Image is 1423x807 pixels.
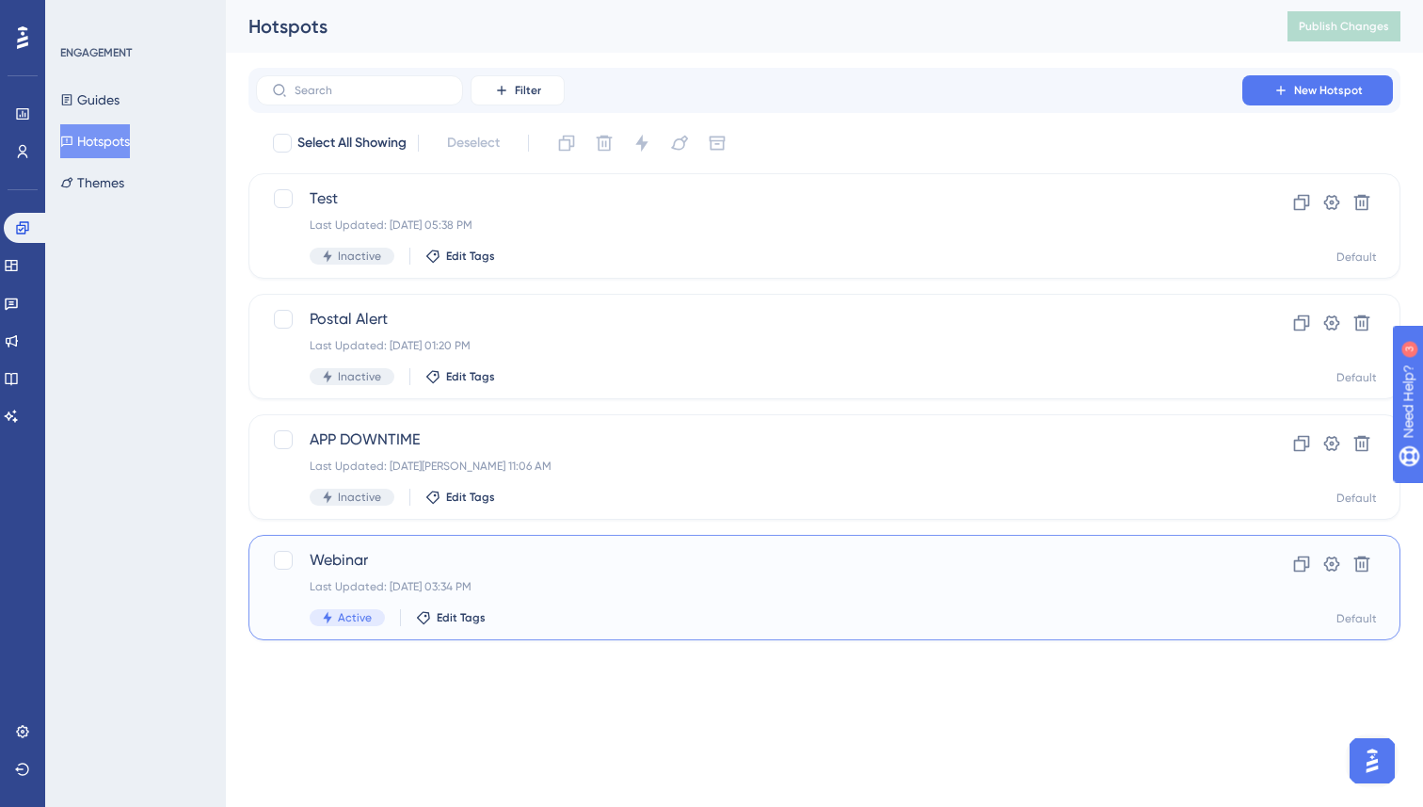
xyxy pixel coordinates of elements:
span: Inactive [338,369,381,384]
button: Hotspots [60,124,130,158]
div: Hotspots [248,13,1240,40]
span: Edit Tags [437,610,486,625]
span: APP DOWNTIME [310,428,1189,451]
button: Themes [60,166,124,200]
input: Search [295,84,447,97]
div: Default [1336,370,1377,385]
div: ENGAGEMENT [60,45,132,60]
button: Edit Tags [416,610,486,625]
span: Active [338,610,372,625]
span: New Hotspot [1294,83,1363,98]
span: Publish Changes [1299,19,1389,34]
span: Deselect [447,132,500,154]
button: Filter [471,75,565,105]
span: Inactive [338,249,381,264]
button: Edit Tags [425,490,495,505]
span: Edit Tags [446,249,495,264]
span: Need Help? [44,5,118,27]
div: 3 [131,9,136,24]
span: Inactive [338,490,381,505]
span: Test [310,187,1189,210]
div: Last Updated: [DATE] 05:38 PM [310,218,1189,233]
div: Default [1336,611,1377,626]
span: Postal Alert [310,308,1189,331]
span: Filter [515,83,541,98]
div: Default [1336,491,1377,506]
button: Guides [60,83,120,117]
span: Select All Showing [297,132,407,154]
div: Default [1336,250,1377,265]
button: Deselect [430,126,517,160]
button: New Hotspot [1242,75,1393,105]
iframe: UserGuiding AI Assistant Launcher [1344,733,1400,789]
button: Edit Tags [425,249,495,264]
span: Webinar [310,549,1189,572]
span: Edit Tags [446,490,495,505]
button: Edit Tags [425,369,495,384]
div: Last Updated: [DATE][PERSON_NAME] 11:06 AM [310,459,1189,474]
div: Last Updated: [DATE] 01:20 PM [310,338,1189,353]
button: Publish Changes [1287,11,1400,41]
div: Last Updated: [DATE] 03:34 PM [310,579,1189,594]
span: Edit Tags [446,369,495,384]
